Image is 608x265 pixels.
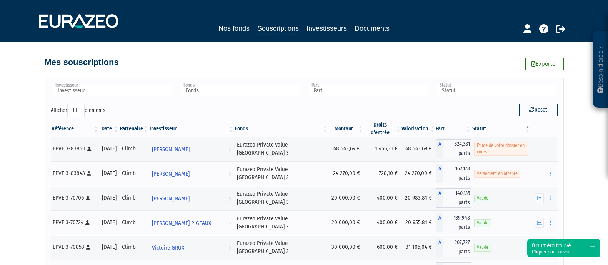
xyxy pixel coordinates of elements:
span: Etude de votre dossier en cours [474,142,528,156]
p: Besoin d'aide ? [596,35,605,104]
td: 20 000,00 € [328,210,364,235]
td: 600,00 € [364,235,401,260]
a: Documents [355,23,390,34]
span: 140,135 parts [443,188,471,208]
div: A - Eurazeo Private Value Europe 3 [436,139,471,158]
span: A [436,139,443,158]
img: 1732889491-logotype_eurazeo_blanc_rvb.png [39,14,118,28]
span: A [436,213,443,232]
th: Montant: activer pour trier la colonne par ordre croissant [328,121,364,137]
span: A [436,188,443,208]
i: [Français] Personne physique [87,171,91,176]
div: Eurazeo Private Value [GEOGRAPHIC_DATA] 3 [237,141,326,157]
i: Voir l'investisseur [228,142,231,157]
a: Investisseurs [306,23,347,34]
td: Climb [119,137,149,161]
span: 207,727 parts [443,238,471,257]
td: 24 270,00 € [328,161,364,186]
div: A - Eurazeo Private Value Europe 3 [436,164,471,183]
span: [PERSON_NAME] PIGEAUX [152,216,211,230]
td: 400,00 € [364,186,401,210]
td: 1 456,31 € [364,137,401,161]
th: Partenaire: activer pour trier la colonne par ordre croissant [119,121,149,137]
span: A [436,164,443,183]
td: 20 955,81 € [401,210,436,235]
a: Nos fonds [218,23,250,34]
div: Eurazeo Private Value [GEOGRAPHIC_DATA] 3 [237,165,326,182]
th: Droits d'entrée: activer pour trier la colonne par ordre croissant [364,121,401,137]
div: EPVE 3-70853 [53,243,97,251]
div: A - Eurazeo Private Value Europe 3 [436,238,471,257]
span: 324,381 parts [443,139,471,158]
td: 48 543,69 € [328,137,364,161]
td: 31 105,04 € [401,235,436,260]
td: Climb [119,210,149,235]
a: [PERSON_NAME] [149,141,234,157]
span: [PERSON_NAME] [152,142,190,157]
div: [DATE] [102,145,117,153]
div: [DATE] [102,243,117,251]
div: EPVE 3-70724 [53,218,97,227]
td: Climb [119,161,149,186]
h4: Mes souscriptions [45,58,119,67]
td: 728,10 € [364,161,401,186]
span: [PERSON_NAME] [152,167,190,181]
a: [PERSON_NAME] [149,190,234,206]
td: 24 270,00 € [401,161,436,186]
a: [PERSON_NAME] PIGEAUX [149,215,234,230]
a: Souscriptions [257,23,299,35]
button: Reset [519,104,558,116]
i: [Français] Personne physique [87,147,92,151]
span: Valide [474,195,491,202]
div: [DATE] [102,169,117,177]
span: A [436,238,443,257]
a: Victoire GRUX [149,240,234,255]
span: Valide [474,244,491,251]
th: Date: activer pour trier la colonne par ordre croissant [99,121,119,137]
td: Climb [119,235,149,260]
td: 48 543,69 € [401,137,436,161]
th: Référence : activer pour trier la colonne par ordre croissant [51,121,99,137]
th: Fonds: activer pour trier la colonne par ordre croissant [234,121,329,137]
select: Afficheréléments [67,104,85,117]
span: Versement en attente [474,170,520,177]
div: A - Eurazeo Private Value Europe 3 [436,213,471,232]
th: Statut : activer pour trier la colonne par ordre d&eacute;croissant [471,121,531,137]
td: 20 983,81 € [401,186,436,210]
td: Climb [119,186,149,210]
div: Eurazeo Private Value [GEOGRAPHIC_DATA] 3 [237,239,326,256]
div: [DATE] [102,218,117,227]
th: Valorisation: activer pour trier la colonne par ordre croissant [401,121,436,137]
i: Voir l'investisseur [228,241,231,255]
i: [Français] Personne physique [85,220,90,225]
i: Voir l'investisseur [228,216,231,230]
div: [DATE] [102,194,117,202]
th: Investisseur: activer pour trier la colonne par ordre croissant [149,121,234,137]
td: 20 000,00 € [328,186,364,210]
i: Voir l'investisseur [228,192,231,206]
th: Part: activer pour trier la colonne par ordre croissant [436,121,471,137]
span: 162,178 parts [443,164,471,183]
div: Eurazeo Private Value [GEOGRAPHIC_DATA] 3 [237,215,326,231]
a: Exporter [525,58,564,70]
span: 139,948 parts [443,213,471,232]
i: [Français] Personne physique [86,245,90,250]
div: A - Eurazeo Private Value Europe 3 [436,188,471,208]
div: EPVE 3-83843 [53,169,97,177]
div: Eurazeo Private Value [GEOGRAPHIC_DATA] 3 [237,190,326,207]
span: Valide [474,219,491,227]
span: [PERSON_NAME] [152,192,190,206]
td: 400,00 € [364,210,401,235]
div: EPVE 3-70706 [53,194,97,202]
label: Afficher éléments [51,104,105,117]
i: [Français] Personne physique [86,196,90,200]
a: [PERSON_NAME] [149,166,234,181]
span: Victoire GRUX [152,241,184,255]
td: 30 000,00 € [328,235,364,260]
div: EPVE 3-83850 [53,145,97,153]
i: Voir l'investisseur [228,167,231,181]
